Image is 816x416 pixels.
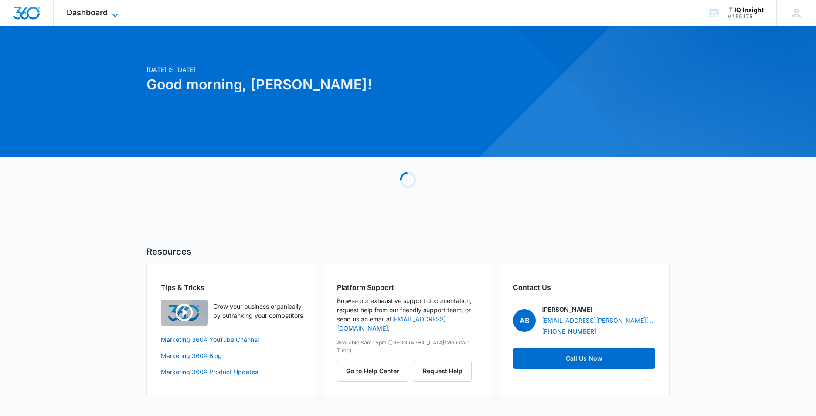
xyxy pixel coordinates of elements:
a: Marketing 360® Blog [161,351,303,360]
button: Go to Help Center [337,361,408,382]
a: Go to Help Center [337,367,414,375]
p: Browse our exhaustive support documentation, request help from our friendly support team, or send... [337,296,479,333]
h5: Resources [146,245,670,258]
p: [DATE] is [DATE] [146,65,492,74]
h2: Contact Us [513,282,655,293]
h1: Good morning, [PERSON_NAME]! [146,74,492,95]
a: [EMAIL_ADDRESS][PERSON_NAME][DOMAIN_NAME] [542,316,655,325]
a: [PHONE_NUMBER] [542,327,596,336]
div: account id [727,14,764,20]
img: Quick Overview Video [161,300,208,326]
h2: Tips & Tricks [161,282,303,293]
div: account name [727,7,764,14]
p: Grow your business organically by outranking your competitors [213,302,303,320]
h2: Platform Support [337,282,479,293]
p: Available 8am-5pm ([GEOGRAPHIC_DATA]/Mountain Time) [337,339,479,355]
a: Marketing 360® Product Updates [161,367,303,376]
a: Call Us Now [513,348,655,369]
span: Dashboard [67,8,108,17]
a: Marketing 360® YouTube Channel [161,335,303,344]
button: Request Help [414,361,472,382]
a: Request Help [414,367,472,375]
p: [PERSON_NAME] [542,305,592,314]
span: AB [513,309,536,332]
